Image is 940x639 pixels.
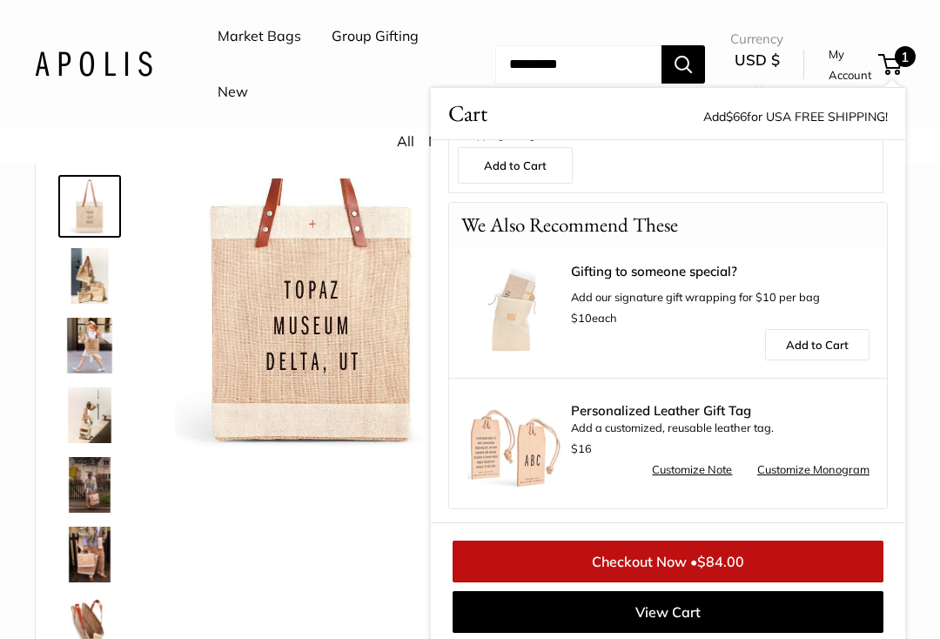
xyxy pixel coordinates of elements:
[730,46,783,102] button: USD $
[703,109,888,124] span: Add for USA FREE SHIPPING!
[458,147,573,184] a: Add to Cart
[448,97,487,131] span: Cart
[571,404,869,460] div: Add a customized, reusable leather tag.
[58,454,121,516] a: Market Tote in Natural
[467,265,562,360] img: Apolis Signature Gift Wrapping
[453,591,883,633] a: View Cart
[880,54,902,75] a: 1
[449,203,690,247] p: We Also Recommend These
[895,46,916,67] span: 1
[175,178,446,450] img: customizer-prod
[58,245,121,307] a: description_The Original Market bag in its 4 native styles
[35,51,152,77] img: Apolis
[62,248,117,304] img: description_The Original Market bag in its 4 native styles
[458,128,610,141] span: *Shipping Charges Not Included
[62,527,117,582] img: Market Tote in Natural
[58,314,121,377] a: Market Tote in Natural
[453,541,883,582] a: Checkout Now •$84.00
[62,387,117,443] img: description_Effortless style that elevates every moment
[757,460,869,481] a: Customize Monogram
[730,27,783,51] span: Currency
[571,265,869,279] a: Gifting to someone special?
[58,523,121,586] a: Market Tote in Natural
[218,79,248,105] a: New
[62,178,117,234] img: description_Make it yours with custom printed text.
[652,460,732,481] a: Customize Note
[397,132,414,150] a: All
[735,50,780,69] span: USD $
[62,457,117,513] img: Market Tote in Natural
[571,441,592,455] span: $16
[428,132,459,150] a: New
[62,318,117,373] img: Market Tote in Natural
[332,24,419,50] a: Group Gifting
[726,109,747,124] span: $66
[765,329,869,360] a: Add to Cart
[495,45,661,84] input: Search...
[571,311,592,325] span: $10
[58,384,121,447] a: description_Effortless style that elevates every moment
[571,311,617,325] span: each
[697,553,744,570] span: $84.00
[467,395,562,491] img: Luggage Tag
[661,45,705,84] button: Search
[58,175,121,238] a: description_Make it yours with custom printed text.
[829,44,872,86] a: My Account
[571,265,869,329] div: Add our signature gift wrapping for $10 per bag
[571,404,869,418] span: Personalized Leather Gift Tag
[218,24,301,50] a: Market Bags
